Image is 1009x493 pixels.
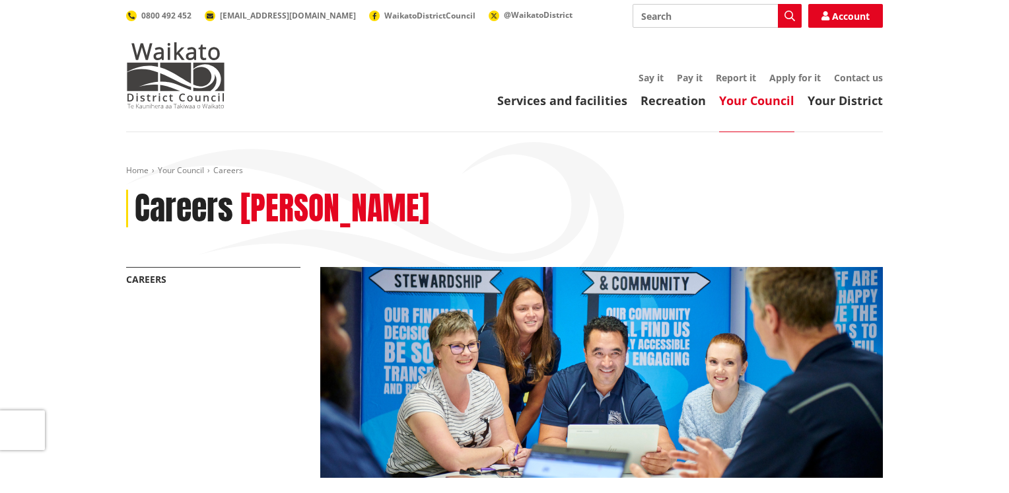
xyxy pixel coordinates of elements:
[384,10,475,21] span: WaikatoDistrictCouncil
[641,93,706,108] a: Recreation
[126,273,166,285] a: Careers
[719,93,794,108] a: Your Council
[489,9,573,20] a: @WaikatoDistrict
[141,10,191,21] span: 0800 492 452
[716,71,756,84] a: Report it
[126,42,225,108] img: Waikato District Council - Te Kaunihera aa Takiwaa o Waikato
[126,165,149,176] a: Home
[240,190,429,228] h2: [PERSON_NAME]
[808,4,883,28] a: Account
[126,165,883,176] nav: breadcrumb
[126,10,191,21] a: 0800 492 452
[808,93,883,108] a: Your District
[639,71,664,84] a: Say it
[769,71,821,84] a: Apply for it
[834,71,883,84] a: Contact us
[213,165,243,176] span: Careers
[504,9,573,20] span: @WaikatoDistrict
[220,10,356,21] span: [EMAIL_ADDRESS][DOMAIN_NAME]
[135,190,233,228] h1: Careers
[320,267,883,478] img: Ngaaruawaahia staff discussing planning
[205,10,356,21] a: [EMAIL_ADDRESS][DOMAIN_NAME]
[677,71,703,84] a: Pay it
[497,93,627,108] a: Services and facilities
[369,10,475,21] a: WaikatoDistrictCouncil
[158,165,204,176] a: Your Council
[633,4,802,28] input: Search input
